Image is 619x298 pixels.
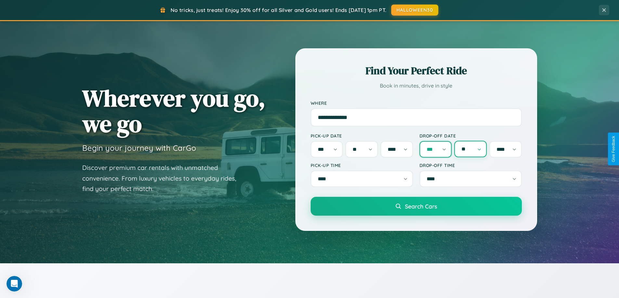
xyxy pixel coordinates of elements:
label: Pick-up Time [311,162,413,168]
label: Pick-up Date [311,133,413,138]
h3: Begin your journey with CarGo [82,143,196,153]
h1: Wherever you go, we go [82,85,265,137]
label: Where [311,100,522,106]
h2: Find Your Perfect Ride [311,64,522,78]
button: Search Cars [311,197,522,216]
span: Search Cars [405,203,437,210]
label: Drop-off Time [419,162,522,168]
label: Drop-off Date [419,133,522,138]
span: No tricks, just treats! Enjoy 30% off for all Silver and Gold users! Ends [DATE] 1pm PT. [171,7,386,13]
iframe: Intercom live chat [6,276,22,292]
button: HALLOWEEN30 [391,5,438,16]
p: Discover premium car rentals with unmatched convenience. From luxury vehicles to everyday rides, ... [82,162,245,194]
p: Book in minutes, drive in style [311,81,522,90]
div: Give Feedback [611,136,616,162]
